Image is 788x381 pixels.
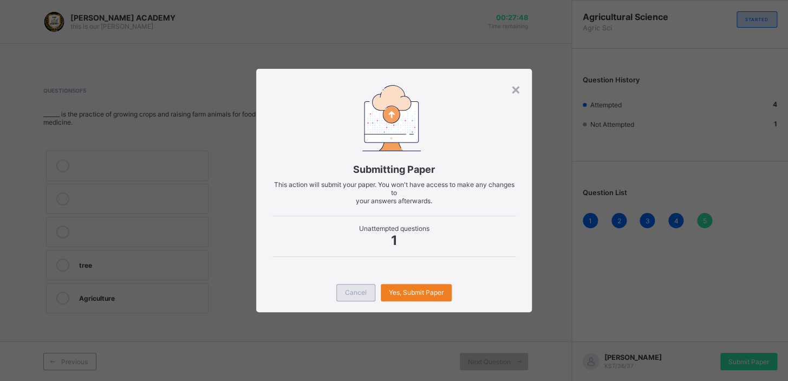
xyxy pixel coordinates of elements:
img: submitting-paper.7509aad6ec86be490e328e6d2a33d40a.svg [362,85,421,151]
div: × [511,80,521,98]
span: 1 [272,233,516,248]
span: Submitting Paper [272,164,516,175]
span: This action will submit your paper. You won't have access to make any changes to your answers aft... [274,180,515,205]
span: Yes, Submit Paper [389,288,444,296]
span: Unattempted questions [272,224,516,233]
span: Cancel [345,288,367,296]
